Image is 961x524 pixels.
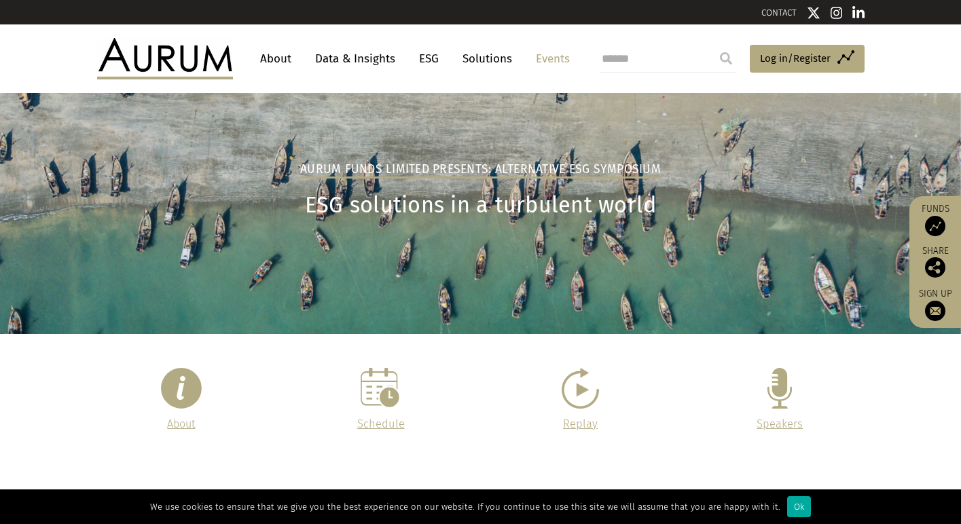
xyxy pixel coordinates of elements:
a: Events [529,46,570,71]
a: Replay [563,417,598,430]
div: Share [916,246,954,278]
img: Aurum [97,38,233,79]
div: Ok [787,496,811,517]
input: Submit [712,45,740,72]
h1: ESG solutions in a turbulent world [97,192,865,219]
span: Log in/Register [760,50,831,67]
a: About [167,417,195,430]
img: Linkedin icon [852,6,865,20]
a: ESG [412,46,446,71]
a: Schedule [357,417,405,430]
a: Funds [916,203,954,236]
a: Log in/Register [750,45,865,73]
a: About [253,46,298,71]
a: Speakers [757,417,803,430]
img: Share this post [925,257,945,278]
img: Sign up to our newsletter [925,301,945,321]
a: CONTACT [761,7,797,18]
img: Instagram icon [831,6,843,20]
img: Twitter icon [807,6,820,20]
a: Sign up [916,288,954,321]
h2: Aurum Funds Limited Presents: Alternative ESG Symposium [300,162,661,179]
a: Solutions [456,46,519,71]
img: Access Funds [925,216,945,236]
a: Data & Insights [308,46,402,71]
